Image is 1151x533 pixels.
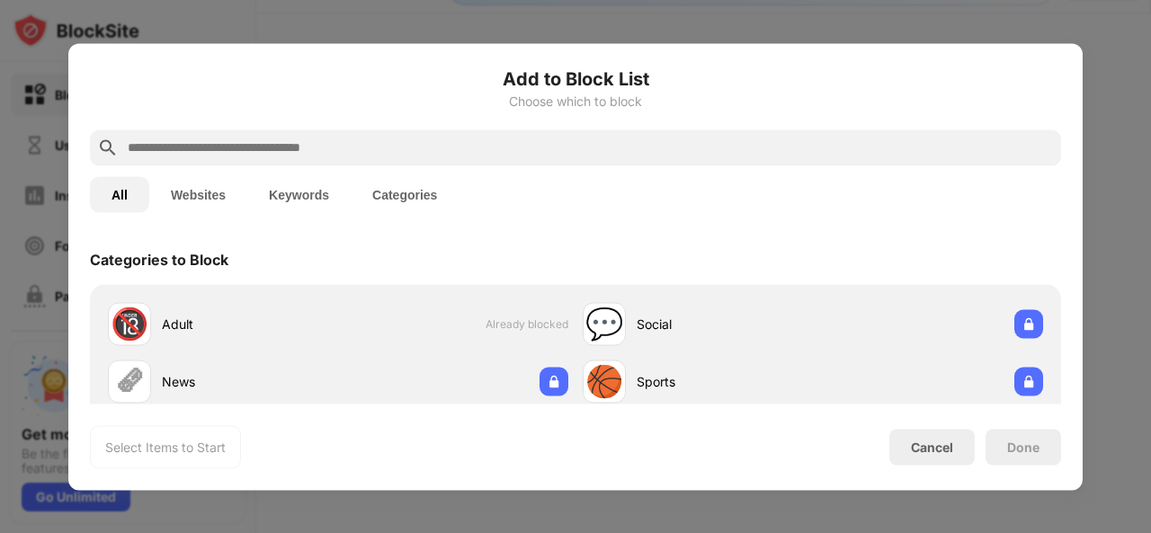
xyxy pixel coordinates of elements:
[114,363,145,400] div: 🗞
[90,250,228,268] div: Categories to Block
[111,306,148,342] div: 🔞
[585,363,623,400] div: 🏀
[97,137,119,158] img: search.svg
[247,176,351,212] button: Keywords
[162,315,338,333] div: Adult
[90,93,1061,108] div: Choose which to block
[351,176,459,212] button: Categories
[585,306,623,342] div: 💬
[105,438,226,456] div: Select Items to Start
[911,440,953,455] div: Cancel
[90,176,149,212] button: All
[90,65,1061,92] h6: Add to Block List
[149,176,247,212] button: Websites
[637,315,813,333] div: Social
[486,317,568,331] span: Already blocked
[162,372,338,391] div: News
[637,372,813,391] div: Sports
[1007,440,1039,454] div: Done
